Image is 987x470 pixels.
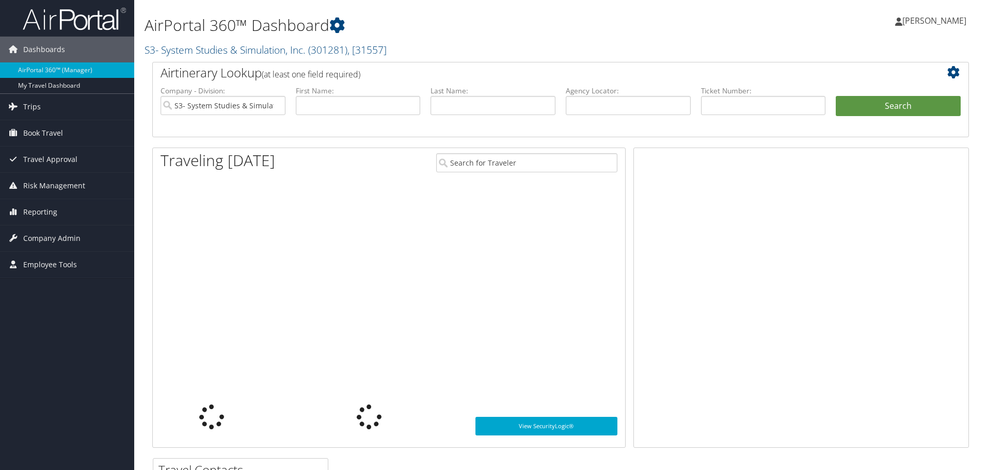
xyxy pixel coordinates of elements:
a: S3- System Studies & Simulation, Inc. [145,43,387,57]
span: Dashboards [23,37,65,62]
span: [PERSON_NAME] [902,15,966,26]
span: Risk Management [23,173,85,199]
span: Reporting [23,199,57,225]
label: First Name: [296,86,421,96]
label: Ticket Number: [701,86,826,96]
span: , [ 31557 ] [347,43,387,57]
label: Agency Locator: [566,86,691,96]
img: airportal-logo.png [23,7,126,31]
span: Employee Tools [23,252,77,278]
span: ( 301281 ) [308,43,347,57]
label: Last Name: [431,86,555,96]
h2: Airtinerary Lookup [161,64,893,82]
a: [PERSON_NAME] [895,5,977,36]
h1: Traveling [DATE] [161,150,275,171]
span: Travel Approval [23,147,77,172]
label: Company - Division: [161,86,285,96]
span: Company Admin [23,225,81,251]
button: Search [836,96,961,117]
h1: AirPortal 360™ Dashboard [145,14,699,36]
span: Book Travel [23,120,63,146]
span: (at least one field required) [262,69,360,80]
a: View SecurityLogic® [475,417,617,435]
input: Search for Traveler [436,153,617,172]
span: Trips [23,94,41,120]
